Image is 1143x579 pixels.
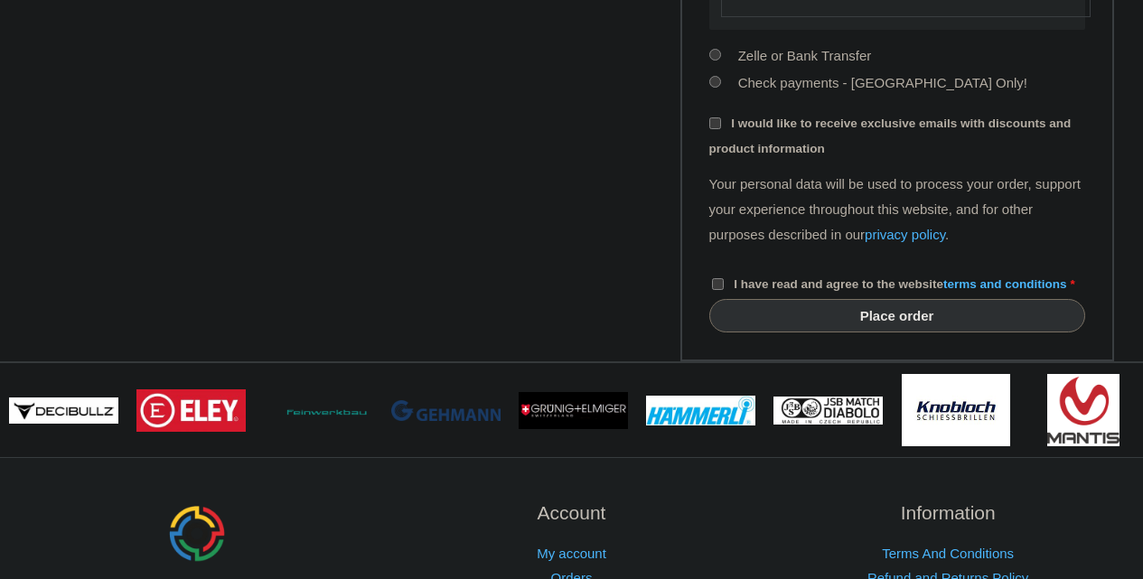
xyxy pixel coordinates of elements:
a: Terms And Conditions [882,546,1014,561]
h2: Information [782,499,1114,528]
abbr: required [1070,277,1074,291]
button: Place order [709,299,1085,332]
input: I have read and agree to the websiteterms and conditions * [712,278,724,290]
input: I would like to receive exclusive emails with discounts and product information [709,117,721,129]
label: Check payments - [GEOGRAPHIC_DATA] Only! [738,75,1027,90]
label: Zelle or Bank Transfer [738,48,872,63]
a: My account [537,546,606,561]
span: I would like to receive exclusive emails with discounts and product information [709,117,1072,155]
h2: Account [406,499,737,528]
img: brand logo [136,389,246,432]
p: Your personal data will be used to process your order, support your experience throughout this we... [709,172,1085,247]
a: privacy policy [865,227,945,242]
a: terms and conditions [943,277,1067,291]
span: I have read and agree to the website [734,277,1066,291]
